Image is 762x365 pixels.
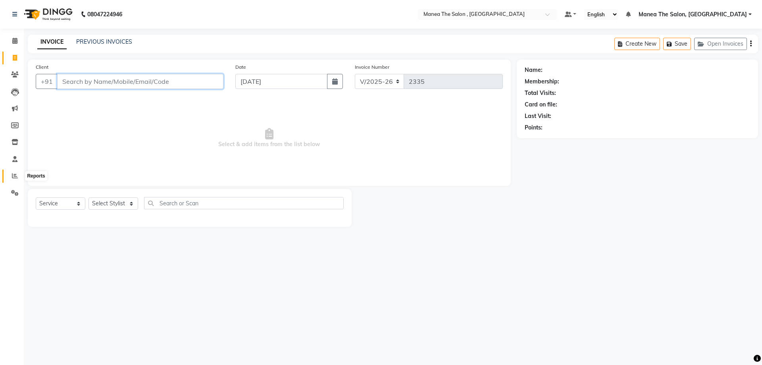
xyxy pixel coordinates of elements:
a: INVOICE [37,35,67,49]
button: +91 [36,74,58,89]
b: 08047224946 [87,3,122,25]
div: Last Visit: [525,112,551,120]
img: logo [20,3,75,25]
input: Search by Name/Mobile/Email/Code [57,74,223,89]
label: Client [36,64,48,71]
div: Name: [525,66,543,74]
label: Date [235,64,246,71]
div: Points: [525,124,543,132]
span: Select & add items from the list below [36,98,503,178]
span: Manea The Salon, [GEOGRAPHIC_DATA] [639,10,747,19]
button: Create New [614,38,660,50]
label: Invoice Number [355,64,389,71]
button: Open Invoices [694,38,747,50]
div: Reports [25,171,47,181]
a: PREVIOUS INVOICES [76,38,132,45]
div: Card on file: [525,100,557,109]
button: Save [663,38,691,50]
input: Search or Scan [144,197,344,209]
div: Membership: [525,77,559,86]
div: Total Visits: [525,89,556,97]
